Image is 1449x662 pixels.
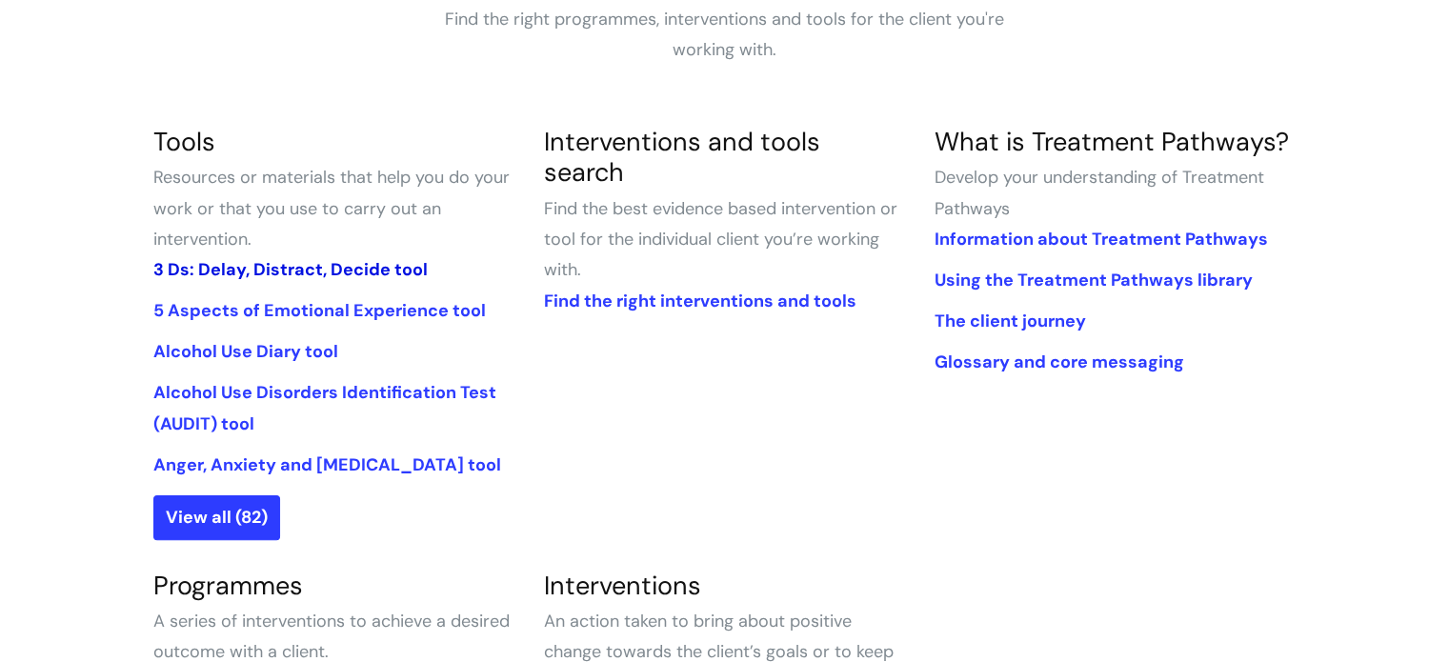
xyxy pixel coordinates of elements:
a: What is Treatment Pathways? [934,125,1288,158]
a: Anger, Anxiety and [MEDICAL_DATA] tool [153,453,501,476]
a: Tools [153,125,215,158]
a: Information about Treatment Pathways [934,228,1267,251]
a: 3 Ds: Delay, Distract, Decide tool [153,258,428,281]
a: Programmes [153,569,303,602]
a: 5 Aspects of Emotional Experience tool [153,299,486,322]
p: Find the right programmes, interventions and tools for the client you're working with. [439,4,1011,66]
a: Interventions [543,569,700,602]
a: The client journey [934,310,1085,332]
a: Find the right interventions and tools [543,290,855,312]
a: Interventions and tools search [543,125,819,189]
a: Glossary and core messaging [934,351,1183,373]
a: Alcohol Use Disorders Identification Test (AUDIT) tool [153,381,496,434]
span: Find the best evidence based intervention or tool for the individual client you’re working with. [543,197,896,282]
span: Develop your understanding of Treatment Pathways [934,166,1263,219]
a: Alcohol Use Diary tool [153,340,338,363]
a: Using the Treatment Pathways library [934,269,1252,291]
span: Resources or materials that help you do your work or that you use to carry out an intervention. [153,166,510,251]
a: View all (82) [153,495,280,539]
